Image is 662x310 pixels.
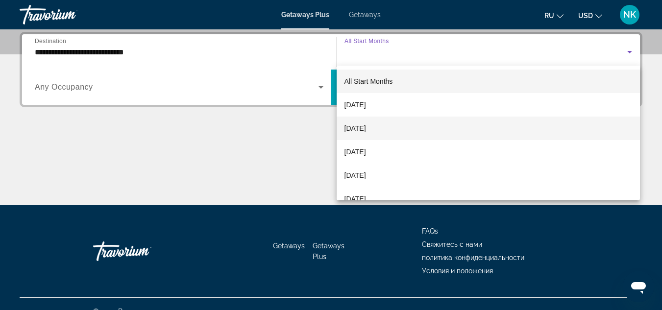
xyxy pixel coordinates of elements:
[344,77,393,85] span: All Start Months
[344,193,366,205] span: [DATE]
[344,146,366,158] span: [DATE]
[623,271,654,302] iframe: Кнопка запуска окна обмена сообщениями
[344,99,366,111] span: [DATE]
[344,122,366,134] span: [DATE]
[344,169,366,181] span: [DATE]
